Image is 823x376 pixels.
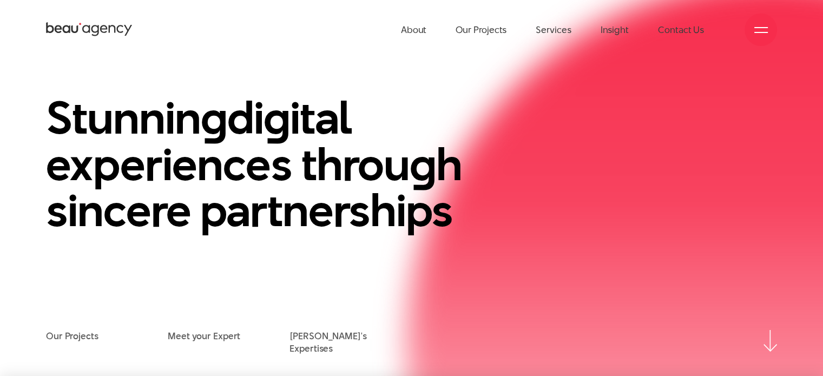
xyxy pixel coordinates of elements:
[410,133,436,196] en: g
[289,330,411,354] a: [PERSON_NAME]'s Expertises
[201,86,227,149] en: g
[46,95,528,234] h1: Stunnin di ital experiences throu h sincere partnerships
[168,330,240,342] a: Meet your Expert
[46,330,98,342] a: Our Projects
[264,86,290,149] en: g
